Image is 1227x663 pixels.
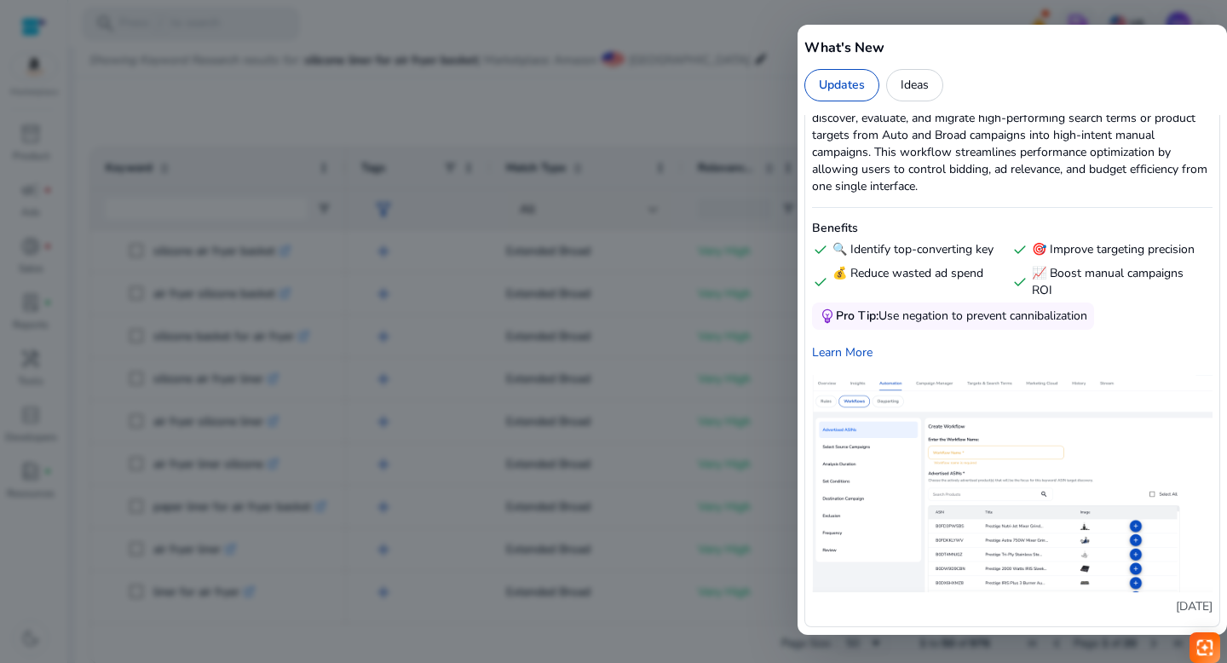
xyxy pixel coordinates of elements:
div: Ideas [886,69,943,101]
span: Pro Tip: [836,308,878,324]
span: check [1011,274,1028,291]
img: Keyword Harvester Workflow [812,375,1213,592]
div: 🎯 Improve targeting precision [1011,241,1204,258]
p: [DATE] [812,598,1213,615]
div: 📈 Boost manual campaigns ROI [1011,265,1204,299]
span: check [1011,241,1028,258]
a: Learn More [812,343,1213,361]
div: Use negation to prevent cannibalization [836,308,1087,325]
div: 🔍 Identify top-converting key [812,241,1005,258]
span: emoji_objects [819,308,836,325]
h6: Benefits [812,220,1213,237]
span: check [812,241,829,258]
h5: What's New [804,37,1220,58]
div: Updates [804,69,879,101]
span: check [812,274,829,291]
p: The Keyword Harvester Workflow empowers advertisers to automatically discover, evaluate, and migr... [812,93,1213,195]
div: 💰 Reduce wasted ad spend [812,265,1005,299]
